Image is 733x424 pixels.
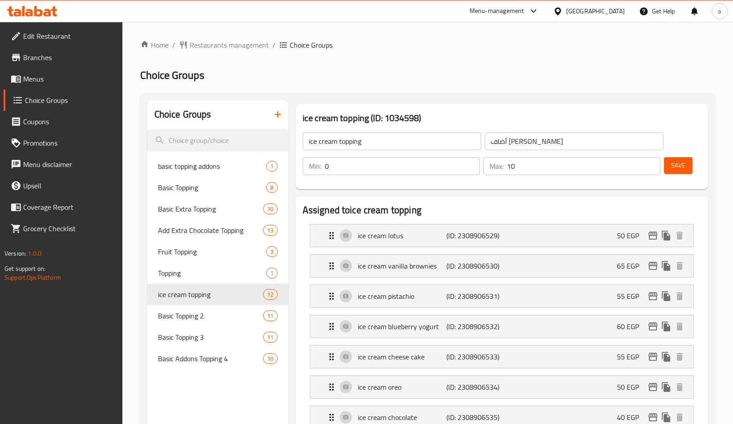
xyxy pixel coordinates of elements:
div: Choices [263,353,277,364]
span: 1 [267,162,277,171]
p: ice cream cheese cake [358,351,446,362]
button: delete [673,350,686,363]
button: edit [646,411,660,424]
div: Topping1 [147,262,288,284]
span: Grocery Checklist [23,223,115,234]
span: Basic Topping 3 [158,332,263,342]
button: duplicate [660,289,673,303]
p: 65 EGP [617,261,646,271]
a: Promotions [4,132,122,154]
div: Expand [310,285,693,307]
div: Basic Topping8 [147,177,288,198]
div: Menu-management [470,6,524,16]
div: Basic Extra Topping10 [147,198,288,220]
span: Basic Topping [158,182,267,193]
li: Expand [303,311,701,342]
span: Choice Groups [290,40,332,50]
button: edit [646,289,660,303]
div: Basic Topping 211 [147,305,288,326]
button: duplicate [660,259,673,273]
span: Promotions [23,138,115,148]
p: ice cream blueberry yogurt [358,321,446,332]
a: Restaurants management [179,40,269,50]
span: Add Extra Chocolate Topping [158,225,263,236]
p: 40 EGP [617,412,646,423]
p: (ID: 2308906535) [446,412,506,423]
span: ice cream topping [158,289,263,300]
h3: ice cream topping (ID: 1034598) [303,111,701,125]
button: duplicate [660,320,673,333]
a: Coverage Report [4,196,122,218]
a: Choice Groups [4,90,122,111]
p: ice cream oreo [358,382,446,392]
div: Expand [310,346,693,368]
button: delete [673,320,686,333]
li: Expand [303,281,701,311]
p: 55 EGP [617,291,646,302]
span: Menu disclaimer [23,159,115,170]
div: Fruit Topping3 [147,241,288,262]
button: edit [646,320,660,333]
span: Coupons [23,116,115,127]
span: 11 [263,312,277,320]
a: Home [140,40,169,50]
button: delete [673,380,686,394]
span: 3 [267,248,277,256]
span: 1 [267,269,277,277]
span: Basic Extra Topping [158,204,263,214]
li: / [172,40,175,50]
span: Choice Groups [140,65,204,85]
button: edit [646,350,660,363]
div: Expand [310,376,693,398]
span: 10 [263,355,277,363]
span: Basic Addons Topping 4 [158,353,263,364]
span: a [718,6,721,16]
span: 8 [267,183,277,192]
span: Edit Restaurant [23,31,115,41]
span: Branches [23,52,115,63]
p: 60 EGP [617,321,646,332]
a: Support.OpsPlatform [4,272,61,283]
span: 10 [263,205,277,213]
button: edit [646,380,660,394]
a: Branches [4,47,122,68]
button: duplicate [660,229,673,242]
span: Menus [23,73,115,84]
p: ice cream pistachio [358,291,446,302]
button: delete [673,259,686,273]
a: Edit Restaurant [4,25,122,47]
li: / [272,40,275,50]
h2: Choice Groups [154,108,211,121]
span: Topping [158,268,267,278]
li: Expand [303,251,701,281]
input: search [147,129,288,152]
p: Min: [309,161,321,171]
div: Expand [310,315,693,338]
p: (ID: 2308906534) [446,382,506,392]
div: Expand [310,224,693,247]
button: Save [664,157,693,174]
div: Basic Topping 311 [147,326,288,348]
span: 12 [263,290,277,299]
span: Upsell [23,180,115,191]
p: (ID: 2308906532) [446,321,506,332]
button: edit [646,229,660,242]
p: ice cream lotus [358,230,446,241]
a: Grocery Checklist [4,218,122,239]
p: ice cream chocolate [358,412,446,423]
p: 55 EGP [617,351,646,362]
li: Expand [303,220,701,251]
div: Add Extra Chocolate Topping13 [147,220,288,241]
p: Max: [490,161,503,171]
button: delete [673,411,686,424]
a: Menus [4,68,122,90]
div: Choices [266,161,277,171]
button: duplicate [660,411,673,424]
button: duplicate [660,380,673,394]
p: ice cream vanilla brownies [358,261,446,271]
p: 50 EGP [617,230,646,241]
li: Expand [303,342,701,372]
p: (ID: 2308906529) [446,230,506,241]
span: Get support on: [4,263,45,274]
span: 13 [263,226,277,235]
